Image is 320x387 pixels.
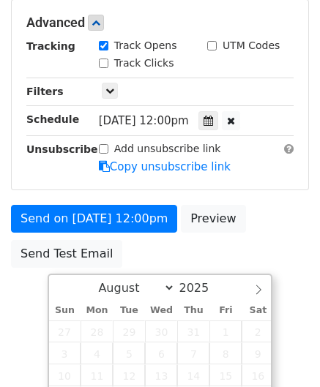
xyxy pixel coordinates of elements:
[242,306,274,315] span: Sat
[113,364,145,386] span: August 12, 2025
[49,306,81,315] span: Sun
[177,364,209,386] span: August 14, 2025
[99,160,231,173] a: Copy unsubscribe link
[49,364,81,386] span: August 10, 2025
[145,320,177,342] span: July 30, 2025
[114,56,174,71] label: Track Clicks
[114,38,177,53] label: Track Opens
[26,143,98,155] strong: Unsubscribe
[181,205,245,233] a: Preview
[145,306,177,315] span: Wed
[177,342,209,364] span: August 7, 2025
[209,364,242,386] span: August 15, 2025
[49,342,81,364] span: August 3, 2025
[99,114,189,127] span: [DATE] 12:00pm
[177,320,209,342] span: July 31, 2025
[145,364,177,386] span: August 13, 2025
[177,306,209,315] span: Thu
[81,342,113,364] span: August 4, 2025
[209,342,242,364] span: August 8, 2025
[26,86,64,97] strong: Filters
[209,306,242,315] span: Fri
[49,320,81,342] span: July 27, 2025
[26,15,294,31] h5: Advanced
[113,342,145,364] span: August 5, 2025
[242,320,274,342] span: August 2, 2025
[11,240,122,268] a: Send Test Email
[242,342,274,364] span: August 9, 2025
[81,320,113,342] span: July 28, 2025
[175,281,228,295] input: Year
[113,306,145,315] span: Tue
[113,320,145,342] span: July 29, 2025
[145,342,177,364] span: August 6, 2025
[223,38,280,53] label: UTM Codes
[26,113,79,125] strong: Schedule
[26,40,75,52] strong: Tracking
[209,320,242,342] span: August 1, 2025
[11,205,177,233] a: Send on [DATE] 12:00pm
[81,306,113,315] span: Mon
[242,364,274,386] span: August 16, 2025
[114,141,221,157] label: Add unsubscribe link
[81,364,113,386] span: August 11, 2025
